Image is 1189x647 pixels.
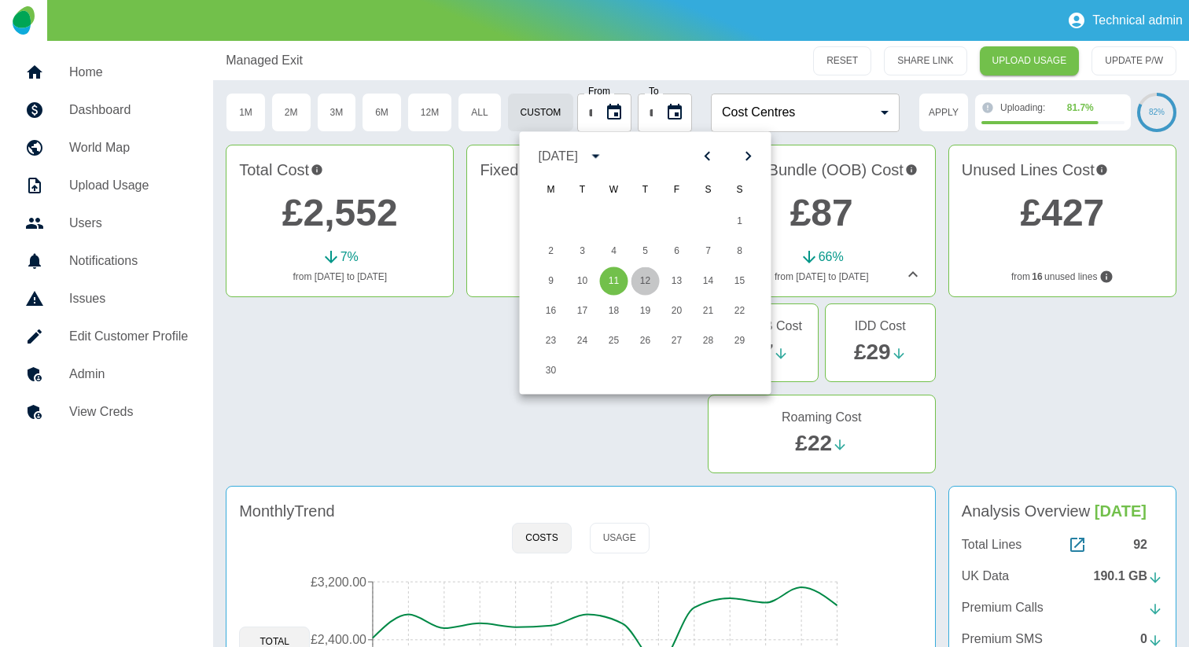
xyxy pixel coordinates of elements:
[962,158,1163,182] h4: Unused Lines Cost
[631,327,660,355] button: 26
[69,138,188,157] h5: World Map
[1067,101,1094,115] div: 81.7 %
[537,357,565,385] button: 30
[631,297,660,325] button: 19
[239,270,440,284] p: from [DATE] to [DATE]
[13,280,201,318] a: Issues
[726,208,754,236] button: 1
[790,192,853,233] a: £87
[694,143,721,170] button: Previous month
[600,297,628,325] button: 18
[813,46,871,75] button: RESET
[13,91,201,129] a: Dashboard
[69,327,188,346] h5: Edit Customer Profile
[726,237,754,266] button: 8
[795,431,832,455] a: £22
[317,93,357,132] button: 3M
[569,175,597,206] span: Tuesday
[1000,101,1125,115] div: Uploading:
[735,143,762,170] button: Next month
[271,93,311,132] button: 2M
[1095,502,1147,520] span: [DATE]
[918,93,969,132] button: Apply
[569,237,597,266] button: 3
[13,393,201,431] a: View Creds
[723,317,802,336] h5: UK OOB Cost
[539,147,578,166] div: [DATE]
[407,93,452,132] button: 12M
[13,167,201,204] a: Upload Usage
[962,598,1044,617] p: Premium Calls
[726,327,754,355] button: 29
[962,567,1163,586] a: UK Data190.1 GB
[694,327,723,355] button: 28
[282,192,398,233] a: £2,552
[226,51,303,70] a: Managed Exit
[962,567,1009,586] p: UK Data
[854,340,891,364] a: £29
[69,214,188,233] h5: Users
[905,158,918,182] svg: Costs outside of your fixed tariff
[13,318,201,355] a: Edit Customer Profile
[239,158,440,182] h4: Total Cost
[1095,158,1108,182] svg: Potential saving if surplus lines removed at contract renewal
[1091,46,1176,75] button: UPDATE P/W
[13,53,201,91] a: Home
[980,46,1080,75] a: UPLOAD USAGE
[13,242,201,280] a: Notifications
[884,46,966,75] button: SHARE LINK
[583,143,609,170] button: calendar view is open, switch to year view
[600,237,628,266] button: 4
[458,93,501,132] button: All
[512,523,571,553] button: Costs
[588,86,610,96] label: From
[600,267,628,296] button: 11
[1099,270,1114,284] svg: Lines not used during your chosen timeframe. If multiple months selected only lines never used co...
[1092,13,1183,28] p: Technical admin
[962,535,1022,554] p: Total Lines
[962,535,1163,554] a: Total Lines92
[694,175,723,206] span: Saturday
[480,158,681,182] h4: Fixed Tariff Cost
[663,267,691,296] button: 13
[962,598,1163,617] a: Premium Calls
[663,237,691,266] button: 6
[1133,535,1163,554] div: 92
[69,289,188,308] h5: Issues
[362,93,402,132] button: 6M
[649,86,659,96] label: To
[569,267,597,296] button: 10
[69,403,188,421] h5: View Creds
[659,97,690,128] button: Choose date, selected date is 11 Sep 2024
[311,633,366,646] tspan: £2,400.00
[69,101,188,119] h5: Dashboard
[311,158,323,182] svg: This is the total charges incurred from 12/08/2024 to 11/09/2024
[69,365,188,384] h5: Admin
[726,267,754,296] button: 15
[726,175,754,206] span: Sunday
[631,267,660,296] button: 12
[69,252,188,270] h5: Notifications
[537,297,565,325] button: 16
[13,204,201,242] a: Users
[507,93,575,132] button: Custom
[1020,192,1104,233] a: £427
[1094,567,1163,586] div: 190.1 GB
[694,237,723,266] button: 7
[694,267,723,296] button: 14
[855,317,906,336] h5: IDD Cost
[726,297,754,325] button: 22
[1061,5,1189,36] button: Technical admin
[69,63,188,82] h5: Home
[600,327,628,355] button: 25
[663,175,691,206] span: Friday
[631,175,660,206] span: Thursday
[782,408,861,427] h5: Roaming Cost
[819,248,844,267] p: 66 %
[663,297,691,325] button: 20
[962,270,1163,284] p: from unused lines
[226,93,266,132] button: 1M
[981,101,994,114] svg: The information in the dashboard may be incomplete until finished.
[569,297,597,325] button: 17
[569,327,597,355] button: 24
